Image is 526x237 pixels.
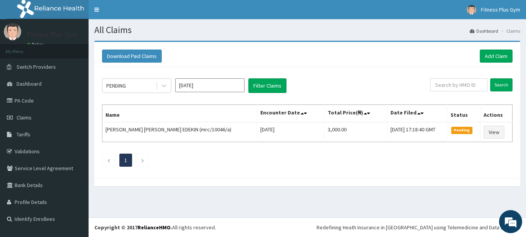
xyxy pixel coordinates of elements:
[94,25,520,35] h1: All Claims
[257,105,324,123] th: Encounter Date
[17,80,42,87] span: Dashboard
[4,23,21,40] img: User Image
[27,42,45,47] a: Online
[325,122,387,142] td: 3,000.00
[102,105,257,123] th: Name
[430,78,487,91] input: Search by HMO ID
[257,122,324,142] td: [DATE]
[17,131,30,138] span: Tariffs
[106,82,126,89] div: PENDING
[451,127,472,134] span: Pending
[481,105,513,123] th: Actions
[480,50,513,63] a: Add Claim
[102,122,257,142] td: [PERSON_NAME] [PERSON_NAME] EDEKIN (mrc/10046/a)
[447,105,481,123] th: Status
[387,122,447,142] td: [DATE] 17:18:40 GMT
[467,5,476,15] img: User Image
[481,6,520,13] span: Fitness Plus Gym
[499,28,520,34] li: Claims
[94,224,172,231] strong: Copyright © 2017 .
[141,157,144,164] a: Next page
[387,105,447,123] th: Date Filed
[17,114,32,121] span: Claims
[484,126,504,139] a: View
[490,78,513,91] input: Search
[317,224,520,231] div: Redefining Heath Insurance in [GEOGRAPHIC_DATA] using Telemedicine and Data Science!
[107,157,111,164] a: Previous page
[89,217,526,237] footer: All rights reserved.
[27,31,77,38] p: Fitness Plus Gym
[124,157,127,164] a: Page 1 is your current page
[248,78,286,93] button: Filter Claims
[175,78,245,92] input: Select Month and Year
[470,28,498,34] a: Dashboard
[137,224,171,231] a: RelianceHMO
[17,63,56,70] span: Switch Providers
[102,50,162,63] button: Download Paid Claims
[325,105,387,123] th: Total Price(₦)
